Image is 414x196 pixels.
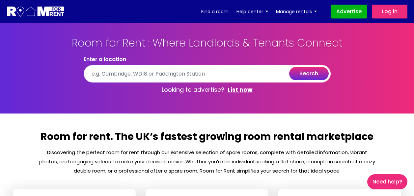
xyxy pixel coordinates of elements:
p: Looking to advertise? [84,82,331,97]
a: Help center [236,7,268,16]
a: List now [228,86,253,94]
label: Enter a location [84,56,331,62]
p: Discovering the perfect room for rent through our extensive selection of spare rooms, complete wi... [39,148,376,176]
h2: Room for rent. The UK’s fastest growing room rental marketplace [39,130,376,148]
a: Find a room [201,7,229,16]
a: Manage rentals [276,7,317,16]
a: Advertise [331,5,367,18]
img: Logo for Room for Rent, featuring a welcoming design with a house icon and modern typography [7,6,65,18]
h1: Room for Rent : Where Landlords & Tenants Connect [57,36,357,56]
a: Need Help? [367,174,407,189]
a: Log in [372,5,407,18]
button: search [289,67,329,80]
input: .e.g. Cambridge, WD18 or Paddington Station [84,65,331,82]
